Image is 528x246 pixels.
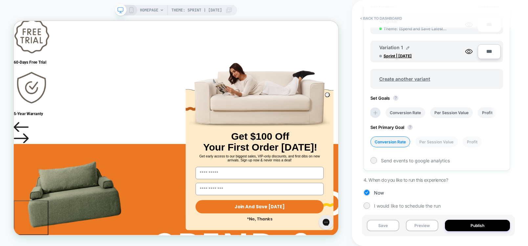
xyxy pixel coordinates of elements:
button: Open gorgias live chat [3,2,23,22]
input: First Name [242,195,413,211]
span: Now [374,190,384,195]
button: Save [367,220,399,231]
span: Set Primary Goal [370,125,416,130]
li: Profit [478,107,497,118]
button: Close dialog [415,95,421,102]
li: Per Session Value [430,107,473,118]
button: < back to dashboard [357,13,405,24]
button: Publish [445,220,510,231]
span: Variation 1 [379,45,403,50]
span: Sprint | [DATE] [384,53,433,58]
span: I would like to schedule the run [374,203,441,209]
span: HOMEPAGE [140,5,158,15]
span: 4. When do you like to run this experience? [363,177,448,183]
span: Set Goals [370,95,402,101]
li: Conversion Rate [370,136,410,147]
li: Profit [463,136,482,147]
input: Email Address [242,216,413,232]
span: Theme: ( Spend and Save Latest Copy | [DATE] ) [384,26,447,31]
button: ? [407,125,413,130]
span: Send events to google analytics [381,158,450,163]
button: ? [393,95,398,101]
img: edit [406,46,409,50]
span: Create another variant [373,71,437,87]
button: Preview [406,220,438,231]
p: Get early access to our biggest sales, VIP-only discounts, and first dibs on new arrivals. Sign u... [242,177,413,188]
span: Get $100 Off Your First Order [DATE]! [253,146,405,175]
span: Theme: Sprint | [DATE] [171,5,222,15]
li: Conversion Rate [385,107,425,118]
li: Per Session Value [415,136,458,147]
